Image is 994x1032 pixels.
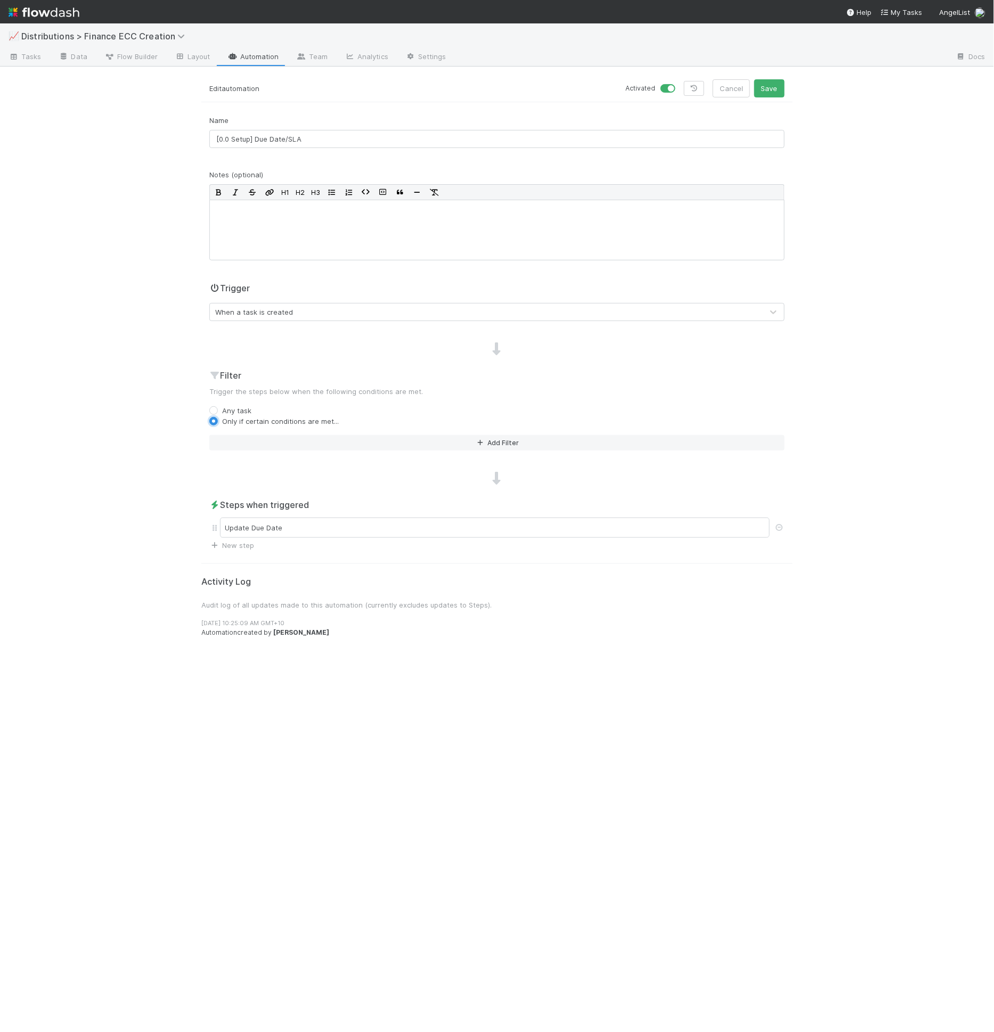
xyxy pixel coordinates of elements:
button: H2 [292,185,308,200]
div: [DATE] 10:25:09 AM GMT+10 [201,619,802,628]
button: Bold [210,185,227,200]
h5: Activity Log [201,577,793,587]
button: Strikethrough [244,185,261,200]
span: 📈 [9,31,19,40]
h2: Steps when triggered [209,498,785,511]
span: Flow Builder [104,51,158,62]
button: H3 [308,185,323,200]
button: Remove Format [426,185,443,200]
img: avatar_8e0a024e-b700-4f9f-aecf-6f1e79dccd3c.png [975,7,985,18]
a: New step [209,541,254,550]
span: My Tasks [881,8,923,17]
a: Team [288,49,336,66]
p: Edit automation [209,80,489,97]
button: Add Filter [209,435,785,451]
button: Ordered List [340,185,357,200]
a: Automation [219,49,288,66]
a: Layout [166,49,219,66]
button: H1 [278,185,292,200]
label: Name [209,115,229,126]
p: Audit log of all updates made to this automation (currently excludes updates to Steps). [201,600,793,610]
button: Bullet List [323,185,340,200]
span: AngelList [940,8,971,17]
p: Trigger the steps below when the following conditions are met. [209,386,785,397]
button: Horizontal Rule [409,185,426,200]
button: Blockquote [392,185,409,200]
div: Automation created by [201,628,802,637]
button: Code [357,185,374,200]
span: Tasks [9,51,42,62]
button: Italic [227,185,244,200]
a: My Tasks [881,7,923,18]
h2: Trigger [209,282,250,294]
h2: Filter [209,369,785,382]
img: logo-inverted-e16ddd16eac7371096b0.svg [9,3,79,21]
div: Update Due Date [220,518,770,538]
small: Activated [625,84,655,93]
a: Flow Builder [96,49,166,66]
div: When a task is created [215,307,293,317]
button: Edit Link [261,185,278,200]
a: Data [50,49,96,66]
a: Analytics [336,49,397,66]
label: Any task [222,405,251,416]
div: Help [846,7,872,18]
a: Settings [397,49,455,66]
strong: [PERSON_NAME] [273,628,329,636]
label: Only if certain conditions are met... [222,416,339,427]
button: Save [754,79,785,97]
span: Distributions > Finance ECC Creation [21,31,190,42]
button: Cancel [713,79,750,97]
a: Docs [948,49,994,66]
label: Notes (optional) [209,169,263,180]
button: Code Block [374,185,392,200]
